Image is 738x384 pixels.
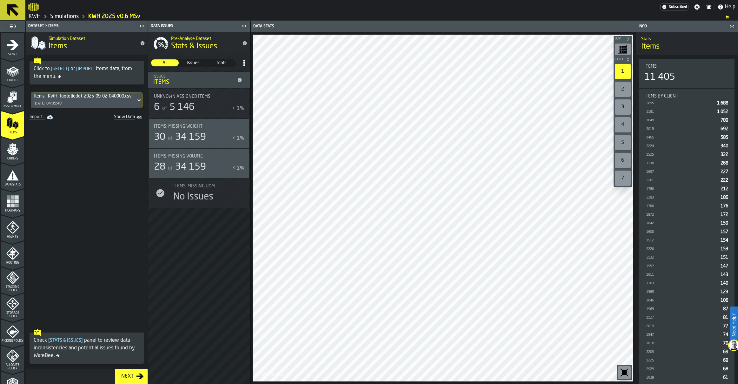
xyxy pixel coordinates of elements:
[644,107,729,116] div: StatList-item-1181
[730,307,737,343] label: Need Help?
[646,118,718,123] div: 1049
[34,94,133,99] div: DropdownMenuValue-3406be1c-b6d3-4d78-9204-0fc2c2d17201
[644,253,729,262] div: StatList-item-2132
[148,21,250,32] header: Data Issues
[636,21,738,32] header: Info
[644,313,729,322] div: StatList-item-1127
[47,338,84,343] span: Stats & Issues
[646,359,721,363] div: 1225
[162,106,167,111] span: of
[154,124,203,129] span: Items: Missing Weight
[646,324,721,328] div: 2019
[50,67,70,71] span: Select
[1,235,24,239] span: Agents
[644,330,729,339] div: StatList-item-1947
[644,339,729,347] div: StatList-item-1018
[644,373,729,382] div: StatList-item-2039
[154,124,236,129] div: Title
[149,119,249,148] div: stat-Items: Missing Weight
[646,161,718,165] div: 1130
[1,157,24,160] span: Orders
[641,42,660,52] span: Items
[51,67,53,71] span: [
[1,339,24,343] span: Picking Policy
[1,105,24,108] span: Assignment
[1,261,24,265] span: Routing
[28,1,39,13] a: logo-header
[49,35,135,41] h2: Sub Title
[89,113,146,122] a: toggle-dataset-table-Show Data
[614,98,632,116] div: button-toolbar-undefined
[615,99,631,115] div: 3
[49,41,67,51] span: Items
[646,341,721,346] div: 1018
[615,64,631,79] div: 1
[153,79,235,86] div: Items
[669,5,687,9] span: Subscribed
[1,85,24,110] li: menu Assignment
[646,221,718,226] div: 1042
[646,299,718,303] div: 1046
[646,333,721,337] div: 1947
[154,154,244,159] div: Title
[641,35,733,42] h2: Sub Title
[717,101,728,105] span: 1 688
[646,230,718,234] div: 1600
[251,21,636,32] header: Data Stats
[644,94,678,99] span: Items by client
[615,153,631,168] div: 6
[721,247,728,251] span: 153
[644,167,729,176] div: StatList-item-1697
[703,4,715,10] label: button-toggle-Notifications
[644,94,729,99] div: Title
[1,267,24,293] li: menu Stacking Policy
[721,118,728,123] span: 789
[644,133,729,142] div: StatList-item-1465
[154,94,210,99] span: Unknown assigned items
[646,153,718,157] div: 1525
[179,59,207,66] div: thumb
[1,293,24,319] li: menu Storage Policy
[721,144,728,148] span: 340
[26,21,148,32] header: Dataset > Items
[34,337,140,360] div: Check panel to review data inconsistencies and potential issues found by WareBee.
[723,350,728,354] span: 69
[154,94,244,99] div: Title
[26,32,148,55] div: title-Items
[240,22,249,30] label: button-toggle-Close me
[644,99,729,107] div: StatList-item-2095
[646,187,718,191] div: 1780
[644,245,729,253] div: StatList-item-2220
[646,307,721,311] div: 1963
[660,3,688,10] div: Menu Subscription
[173,184,244,189] div: Title
[721,255,728,260] span: 151
[614,58,625,61] span: Level
[721,178,728,183] span: 222
[723,341,728,346] span: 70
[644,347,729,356] div: StatList-item-2209
[644,236,729,245] div: StatList-item-1512
[721,161,728,165] span: 268
[614,80,632,98] div: button-toolbar-undefined
[180,60,207,66] span: Issues
[644,270,729,279] div: StatList-item-1611
[252,24,444,29] div: Data Stats
[646,110,715,114] div: 1181
[644,287,729,296] div: StatList-item-1365
[27,113,57,122] a: link-to-/wh/i/4fb45246-3b77-4bb5-b880-c337c3c5facb/import/items/
[614,37,625,41] span: Bay
[646,101,715,105] div: 2095
[168,136,173,141] span: of
[29,13,41,20] a: link-to-/wh/i/4fb45246-3b77-4bb5-b880-c337c3c5facb
[619,367,629,378] svg: Reset zoom and position
[171,35,237,41] h2: Sub Title
[1,163,24,188] li: menu Data Stats
[644,210,729,219] div: StatList-item-1972
[148,32,250,55] div: title-Stats & Issues
[232,165,244,172] div: < 1%
[646,350,721,354] div: 2209
[646,136,718,140] div: 1465
[1,319,24,345] li: menu Picking Policy
[721,273,728,277] span: 143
